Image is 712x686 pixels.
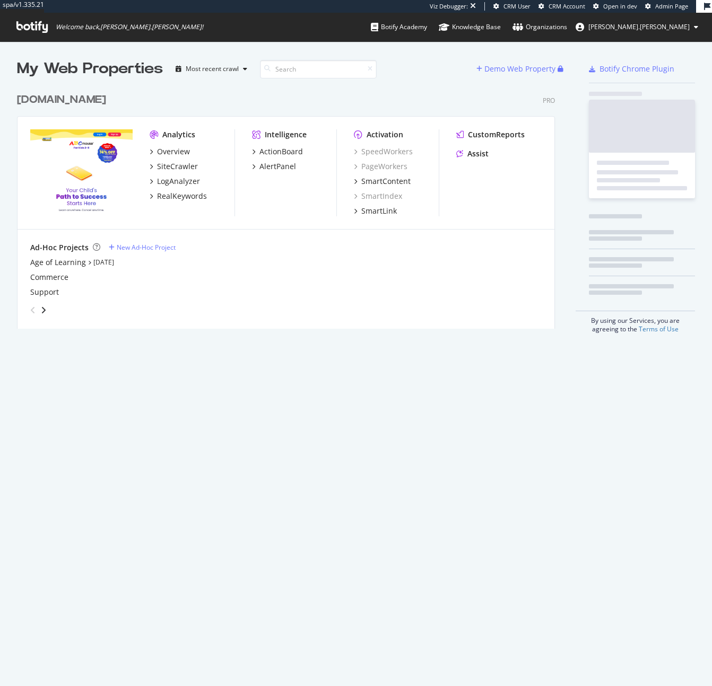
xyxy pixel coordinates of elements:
[567,19,707,36] button: [PERSON_NAME].[PERSON_NAME]
[259,161,296,172] div: AlertPanel
[157,161,198,172] div: SiteCrawler
[367,129,403,140] div: Activation
[150,146,190,157] a: Overview
[467,148,489,159] div: Assist
[30,242,89,253] div: Ad-Hoc Projects
[30,129,133,211] img: www.abcmouse.com
[493,2,531,11] a: CRM User
[456,129,525,140] a: CustomReports
[259,146,303,157] div: ActionBoard
[439,22,501,32] div: Knowledge Base
[171,60,251,77] button: Most recent crawl
[354,146,413,157] a: SpeedWorkers
[645,2,688,11] a: Admin Page
[26,302,40,319] div: angle-left
[17,80,563,329] div: grid
[157,146,190,157] div: Overview
[655,2,688,10] span: Admin Page
[468,129,525,140] div: CustomReports
[456,148,489,159] a: Assist
[56,23,203,31] span: Welcome back, [PERSON_NAME].[PERSON_NAME] !
[150,161,198,172] a: SiteCrawler
[30,257,86,268] a: Age of Learning
[543,96,555,105] div: Pro
[117,243,176,252] div: New Ad-Hoc Project
[157,176,200,187] div: LogAnalyzer
[430,2,468,11] div: Viz Debugger:
[513,13,567,41] a: Organizations
[361,176,411,187] div: SmartContent
[109,243,176,252] a: New Ad-Hoc Project
[593,2,637,11] a: Open in dev
[503,2,531,10] span: CRM User
[17,92,106,108] div: [DOMAIN_NAME]
[93,258,114,267] a: [DATE]
[600,64,674,74] div: Botify Chrome Plugin
[157,191,207,201] div: RealKeywords
[150,176,200,187] a: LogAnalyzer
[40,305,47,315] div: angle-right
[588,22,690,31] span: jessica.jordan
[639,324,679,333] a: Terms of Use
[439,13,501,41] a: Knowledge Base
[354,191,402,201] a: SmartIndex
[252,146,303,157] a: ActionBoard
[539,2,585,11] a: CRM Account
[150,191,207,201] a: RealKeywords
[30,272,68,283] a: Commerce
[603,2,637,10] span: Open in dev
[513,22,567,32] div: Organizations
[30,287,59,297] a: Support
[484,64,555,74] div: Demo Web Property
[354,206,397,216] a: SmartLink
[476,64,558,73] a: Demo Web Property
[371,13,427,41] a: Botify Academy
[549,2,585,10] span: CRM Account
[371,22,427,32] div: Botify Academy
[260,60,377,78] input: Search
[354,176,411,187] a: SmartContent
[576,311,695,333] div: By using our Services, you are agreeing to the
[186,66,239,72] div: Most recent crawl
[354,161,407,172] a: PageWorkers
[361,206,397,216] div: SmartLink
[252,161,296,172] a: AlertPanel
[265,129,307,140] div: Intelligence
[476,60,558,77] button: Demo Web Property
[589,64,674,74] a: Botify Chrome Plugin
[162,129,195,140] div: Analytics
[17,92,110,108] a: [DOMAIN_NAME]
[17,58,163,80] div: My Web Properties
